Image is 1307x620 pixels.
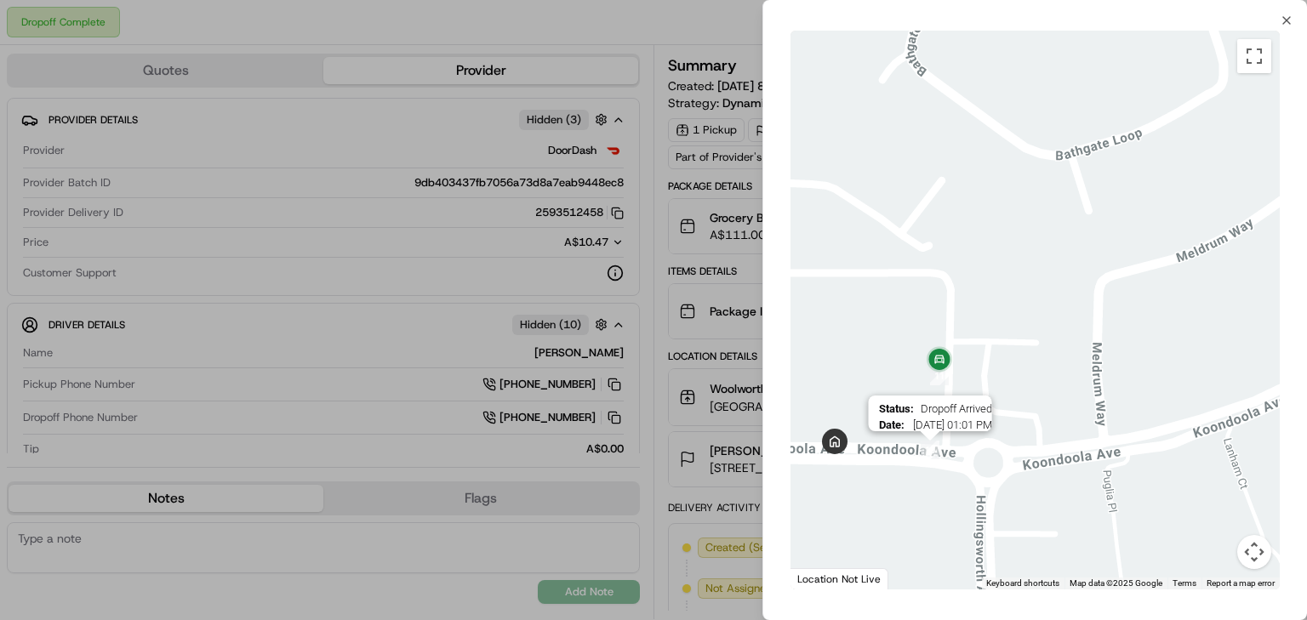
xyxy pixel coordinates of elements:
span: [DATE] 01:01 PM [910,418,991,431]
button: Keyboard shortcuts [986,577,1059,589]
button: Map camera controls [1237,535,1271,569]
div: 10 [921,441,939,459]
button: Toggle fullscreen view [1237,39,1271,73]
a: Report a map error [1207,578,1275,588]
img: Google [795,567,851,589]
a: Open this area in Google Maps (opens a new window) [795,567,851,589]
div: 11 [930,367,949,385]
a: Terms [1173,578,1196,588]
div: Location Not Live [790,568,888,589]
span: Map data ©2025 Google [1070,578,1162,588]
span: Status : [878,402,913,415]
span: Date : [878,418,904,431]
span: Dropoff Arrived [920,402,991,415]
